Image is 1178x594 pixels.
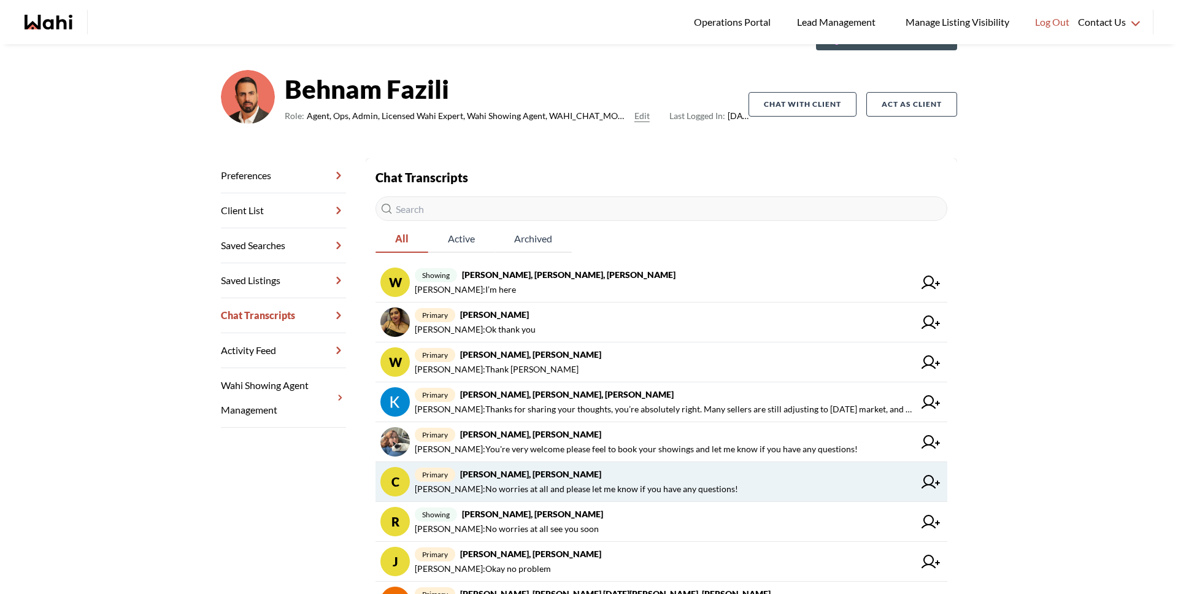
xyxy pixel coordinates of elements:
span: [PERSON_NAME] : Okay no problem [415,561,551,576]
span: primary [415,468,455,482]
a: Wshowing[PERSON_NAME], [PERSON_NAME], [PERSON_NAME][PERSON_NAME]:I’m here [375,263,947,303]
a: Saved Searches [221,228,346,263]
button: All [375,226,428,253]
span: primary [415,547,455,561]
a: Activity Feed [221,333,346,368]
span: showing [415,268,457,282]
img: cf9ae410c976398e.png [221,70,275,124]
span: Active [428,226,495,252]
a: Preferences [221,158,346,193]
strong: Chat Transcripts [375,170,468,185]
a: Saved Listings [221,263,346,298]
button: Edit [634,109,650,123]
span: Manage Listing Visibility [902,14,1013,30]
a: Wahi homepage [25,15,72,29]
strong: [PERSON_NAME], [PERSON_NAME] [462,509,603,519]
span: Archived [495,226,572,252]
strong: [PERSON_NAME], [PERSON_NAME], [PERSON_NAME] [460,389,674,399]
div: W [380,347,410,377]
img: chat avatar [380,427,410,457]
span: Log Out [1035,14,1069,30]
span: primary [415,308,455,322]
div: C [380,467,410,496]
span: primary [415,388,455,402]
a: Wahi Showing Agent Management [221,368,346,428]
a: Wprimary[PERSON_NAME], [PERSON_NAME][PERSON_NAME]:Thank [PERSON_NAME] [375,342,947,382]
a: Rshowing[PERSON_NAME], [PERSON_NAME][PERSON_NAME]:No worries at all see you soon [375,502,947,542]
span: [PERSON_NAME] : No worries at all and please let me know if you have any questions! [415,482,738,496]
a: primary[PERSON_NAME], [PERSON_NAME][PERSON_NAME]:You're very welcome please feel to book your sho... [375,422,947,462]
strong: [PERSON_NAME] [460,309,529,320]
span: showing [415,507,457,522]
span: primary [415,348,455,362]
a: Chat Transcripts [221,298,346,333]
span: [PERSON_NAME] : No worries at all see you soon [415,522,599,536]
span: Operations Portal [694,14,775,30]
a: Client List [221,193,346,228]
img: chat avatar [380,387,410,417]
strong: [PERSON_NAME], [PERSON_NAME], [PERSON_NAME] [462,269,676,280]
span: [DATE] [669,109,749,123]
span: All [375,226,428,252]
a: primary[PERSON_NAME], [PERSON_NAME], [PERSON_NAME][PERSON_NAME]:Thanks for sharing your thoughts,... [375,382,947,422]
span: [PERSON_NAME] : You're very welcome please feel to book your showings and let me know if you have... [415,442,858,457]
span: Role: [285,109,304,123]
span: primary [415,428,455,442]
span: Lead Management [797,14,880,30]
span: [PERSON_NAME] : Ok thank you [415,322,536,337]
strong: [PERSON_NAME], [PERSON_NAME] [460,429,601,439]
span: [PERSON_NAME] : I’m here [415,282,516,297]
div: R [380,507,410,536]
a: primary[PERSON_NAME][PERSON_NAME]:Ok thank you [375,303,947,342]
button: Active [428,226,495,253]
strong: [PERSON_NAME], [PERSON_NAME] [460,349,601,360]
input: Search [375,196,947,221]
strong: Behnam Fazili [285,71,749,107]
span: [PERSON_NAME] : Thanks for sharing your thoughts, you’re absolutely right. Many sellers are still... [415,402,914,417]
button: Act as Client [866,92,957,117]
button: Chat with client [749,92,857,117]
span: [PERSON_NAME] : Thank [PERSON_NAME] [415,362,579,377]
strong: [PERSON_NAME], [PERSON_NAME] [460,469,601,479]
div: J [380,547,410,576]
span: Last Logged In: [669,110,725,121]
button: Archived [495,226,572,253]
a: Cprimary[PERSON_NAME], [PERSON_NAME][PERSON_NAME]:No worries at all and please let me know if you... [375,462,947,502]
span: Agent, Ops, Admin, Licensed Wahi Expert, Wahi Showing Agent, WAHI_CHAT_MODERATOR [307,109,629,123]
img: chat avatar [380,307,410,337]
a: Jprimary[PERSON_NAME], [PERSON_NAME][PERSON_NAME]:Okay no problem [375,542,947,582]
div: W [380,268,410,297]
strong: [PERSON_NAME], [PERSON_NAME] [460,549,601,559]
